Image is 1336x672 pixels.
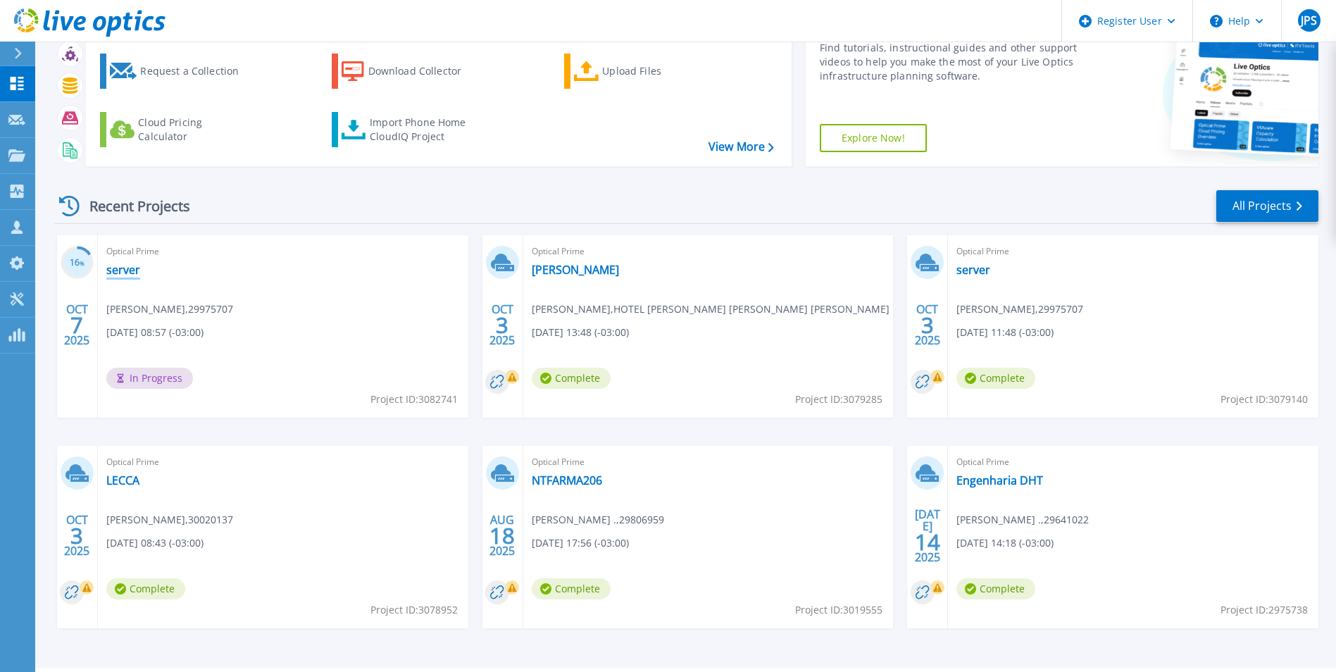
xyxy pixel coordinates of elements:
span: Complete [532,578,611,599]
a: Download Collector [332,54,489,89]
div: [DATE] 2025 [914,510,941,561]
h3: 16 [61,255,94,271]
a: All Projects [1216,190,1318,222]
span: 14 [915,536,940,548]
div: OCT 2025 [63,299,90,351]
span: [PERSON_NAME] . , 29641022 [956,512,1089,528]
a: Engenharia DHT [956,473,1043,487]
span: Optical Prime [532,454,885,470]
span: [DATE] 11:48 (-03:00) [956,325,1054,340]
span: Project ID: 3079140 [1220,392,1308,407]
span: Optical Prime [532,244,885,259]
span: Project ID: 3078952 [370,602,458,618]
span: [PERSON_NAME] , 30020137 [106,512,233,528]
a: LECCA [106,473,139,487]
span: [DATE] 17:56 (-03:00) [532,535,629,551]
span: In Progress [106,368,193,389]
span: Complete [956,578,1035,599]
a: [PERSON_NAME] [532,263,619,277]
div: AUG 2025 [489,510,516,561]
span: Project ID: 3082741 [370,392,458,407]
div: Cloud Pricing Calculator [138,116,251,144]
div: Recent Projects [54,189,209,223]
span: 7 [70,319,83,331]
div: OCT 2025 [63,510,90,561]
span: Complete [532,368,611,389]
a: Cloud Pricing Calculator [100,112,257,147]
span: 18 [489,530,515,542]
span: [PERSON_NAME] . , 29806959 [532,512,664,528]
span: 3 [70,530,83,542]
span: Optical Prime [956,244,1310,259]
span: Project ID: 3019555 [795,602,882,618]
a: server [106,263,140,277]
div: OCT 2025 [914,299,941,351]
span: [PERSON_NAME] , 29975707 [106,301,233,317]
a: View More [708,140,774,154]
span: [DATE] 14:18 (-03:00) [956,535,1054,551]
span: [DATE] 08:43 (-03:00) [106,535,204,551]
span: [DATE] 08:57 (-03:00) [106,325,204,340]
a: Request a Collection [100,54,257,89]
div: OCT 2025 [489,299,516,351]
div: Request a Collection [140,57,253,85]
span: Optical Prime [956,454,1310,470]
span: Optical Prime [106,244,460,259]
a: Upload Files [564,54,721,89]
a: server [956,263,990,277]
div: Find tutorials, instructional guides and other support videos to help you make the most of your L... [820,41,1081,83]
span: [DATE] 13:48 (-03:00) [532,325,629,340]
span: [PERSON_NAME] , HOTEL [PERSON_NAME] [PERSON_NAME] [PERSON_NAME] [532,301,889,317]
span: Optical Prime [106,454,460,470]
span: JPS [1301,15,1317,26]
span: Project ID: 2975738 [1220,602,1308,618]
span: % [80,259,85,267]
div: Upload Files [602,57,715,85]
div: Import Phone Home CloudIQ Project [370,116,480,144]
span: Project ID: 3079285 [795,392,882,407]
span: 3 [921,319,934,331]
a: Explore Now! [820,124,927,152]
span: Complete [106,578,185,599]
span: Complete [956,368,1035,389]
span: 3 [496,319,508,331]
a: NTFARMA206 [532,473,602,487]
span: [PERSON_NAME] , 29975707 [956,301,1083,317]
div: Download Collector [368,57,481,85]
